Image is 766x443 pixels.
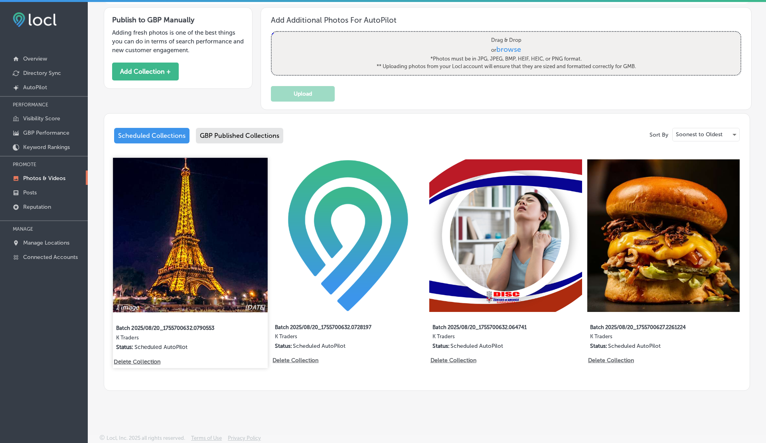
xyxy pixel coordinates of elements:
[116,335,233,344] label: K Traders
[271,86,335,102] button: Upload
[450,343,503,349] p: Scheduled AutoPilot
[23,55,47,62] p: Overview
[430,357,476,364] p: Delete Collection
[23,144,70,151] p: Keyword Rankings
[293,343,345,349] p: Scheduled AutoPilot
[114,359,159,365] p: Delete Collection
[588,357,633,364] p: Delete Collection
[676,131,723,138] p: Soonest to Oldest
[116,304,139,311] p: 1 image
[275,343,292,349] p: Status:
[245,304,265,311] p: [DATE]
[112,28,244,55] p: Adding fresh photos is one of the best things you can do in terms of search performance and new c...
[429,159,582,312] img: Collection thumbnail
[608,343,661,349] p: Scheduled AutoPilot
[23,84,47,91] p: AutoPilot
[116,320,233,335] label: Batch 2025/08/20_1755700632.0790553
[107,435,185,441] p: Locl, Inc. 2025 all rights reserved.
[13,12,57,27] img: fda3e92497d09a02dc62c9cd864e3231.png
[116,344,134,351] p: Status:
[134,344,188,351] p: Scheduled AutoPilot
[590,343,607,349] p: Status:
[23,175,65,182] p: Photos & Videos
[275,333,390,343] label: K Traders
[23,129,69,136] p: GBP Performance
[23,239,69,246] p: Manage Locations
[374,34,638,73] label: Drag & Drop or *Photos must be in JPG, JPEG, BMP, HEIF, HEIC, or PNG format. ** Uploading photos ...
[23,115,60,122] p: Visibility Score
[23,204,51,210] p: Reputation
[590,333,705,343] label: K Traders
[272,357,318,364] p: Delete Collection
[272,159,424,312] img: Collection thumbnail
[112,63,179,80] button: Add Collection +
[587,159,740,312] img: Collection thumbnail
[23,189,37,196] p: Posts
[432,320,547,333] label: Batch 2025/08/20_1755700632.064741
[590,320,705,333] label: Batch 2025/08/20_1755700627.2261224
[114,128,190,143] div: Scheduled Collections
[650,131,668,138] p: Sort By
[432,333,547,343] label: K Traders
[432,343,450,349] p: Status:
[23,254,78,261] p: Connected Accounts
[196,128,283,143] div: GBP Published Collections
[113,158,268,312] img: Collection thumbnail
[673,128,739,141] div: Soonest to Oldest
[112,16,244,24] h3: Publish to GBP Manually
[275,320,390,333] label: Batch 2025/08/20_1755700632.0728197
[496,45,521,54] span: browse
[271,16,741,25] h3: Add Additional Photos For AutoPilot
[23,70,61,76] p: Directory Sync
